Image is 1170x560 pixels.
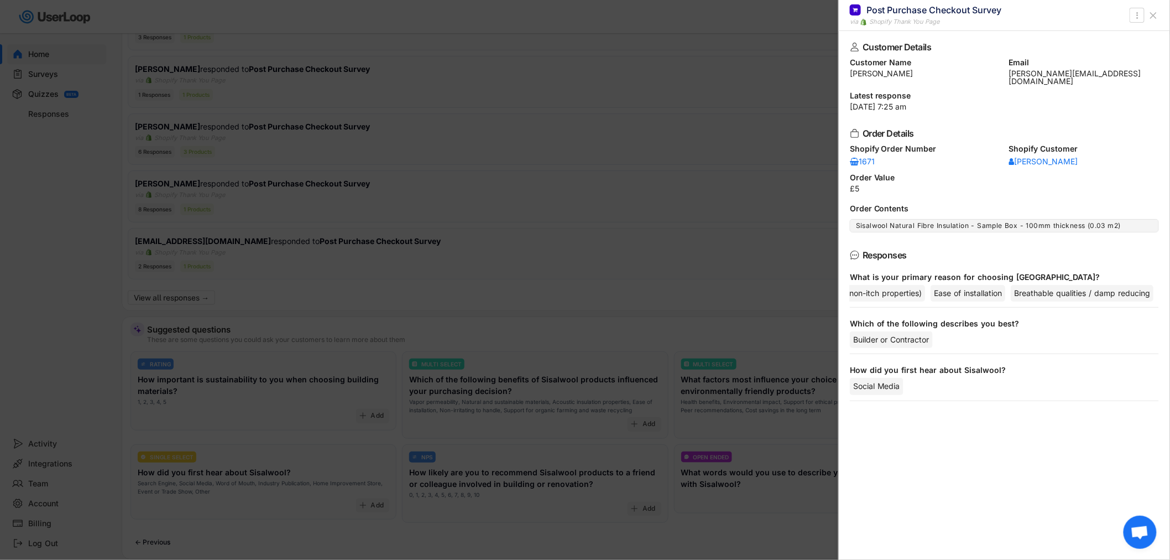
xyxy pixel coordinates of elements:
div: Responses [863,251,1141,260]
div: Order Details [863,129,1141,138]
div: Customer Name [850,59,1000,66]
div: Shopify Customer [1009,145,1159,153]
a: [PERSON_NAME] [1009,156,1078,167]
div: Open chat [1124,516,1157,549]
div: How did you first hear about Sisalwool? [850,365,1150,375]
div: Order Contents [850,205,1159,212]
div: Order Value [850,174,1159,182]
text:  [1136,9,1138,21]
div: Social Media [850,378,903,395]
div: What is your primary reason for choosing [GEOGRAPHIC_DATA]? [850,272,1150,282]
div: Email [1009,59,1159,66]
div: via [850,17,858,27]
div: Breathable qualities / damp reducing [1011,285,1153,302]
div: Builder or Contractor [850,331,933,348]
div: Shopify Order Number [850,145,1000,153]
div: [DATE] 7:25 am [850,103,1159,111]
div: Post Purchase Checkout Survey [866,4,1002,16]
div: [PERSON_NAME][EMAIL_ADDRESS][DOMAIN_NAME] [1009,70,1159,85]
div: Sisalwool Natural Fibre Insulation - Sample Box - 100mm thickness (0.03 m2) [856,221,1153,230]
a: 1671 [850,156,883,167]
div: Customer Details [863,43,1141,51]
div: [PERSON_NAME] [850,70,1000,77]
button:  [1132,9,1143,22]
div: Which of the following describes you best? [850,319,1150,329]
img: 1156660_ecommerce_logo_shopify_icon%20%281%29.png [860,19,867,25]
div: Shopify Thank You Page [869,17,940,27]
div: Ease of installation [931,285,1005,302]
div: Latest response [850,92,1159,100]
div: Ease of handling (non-itch properties) [780,285,925,302]
div: [PERSON_NAME] [1009,158,1078,165]
div: 1671 [850,158,883,165]
div: £5 [850,185,1159,193]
